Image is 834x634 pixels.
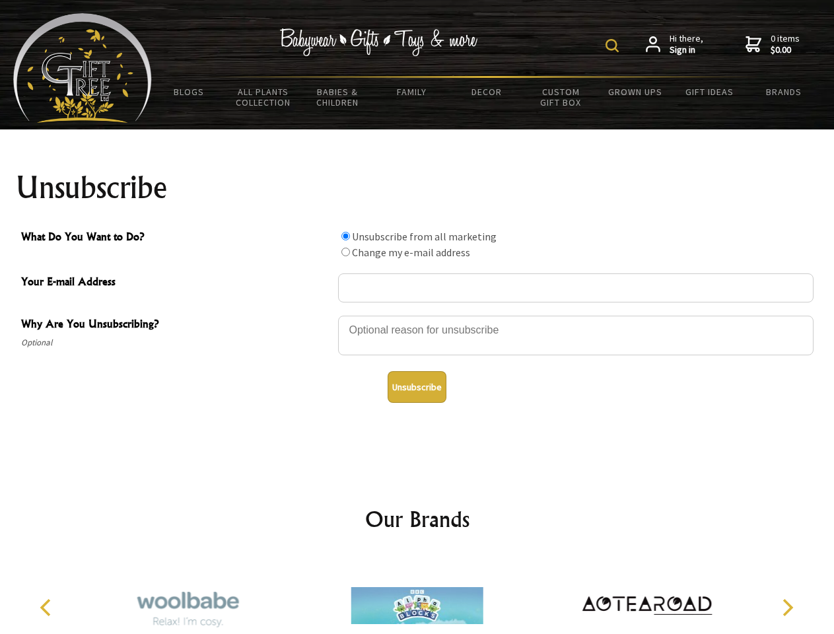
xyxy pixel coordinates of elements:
[352,246,470,259] label: Change my e-mail address
[375,78,450,106] a: Family
[16,172,819,203] h1: Unsubscribe
[747,78,821,106] a: Brands
[226,78,301,116] a: All Plants Collection
[352,230,497,243] label: Unsubscribe from all marketing
[524,78,598,116] a: Custom Gift Box
[606,39,619,52] img: product search
[771,44,800,56] strong: $0.00
[449,78,524,106] a: Decor
[646,33,703,56] a: Hi there,Sign in
[21,273,331,293] span: Your E-mail Address
[341,232,350,240] input: What Do You Want to Do?
[672,78,747,106] a: Gift Ideas
[338,316,814,355] textarea: Why Are You Unsubscribing?
[21,335,331,351] span: Optional
[746,33,800,56] a: 0 items$0.00
[338,273,814,302] input: Your E-mail Address
[33,593,62,622] button: Previous
[771,32,800,56] span: 0 items
[21,229,331,248] span: What Do You Want to Do?
[26,503,808,535] h2: Our Brands
[280,28,478,56] img: Babywear - Gifts - Toys & more
[598,78,672,106] a: Grown Ups
[773,593,802,622] button: Next
[13,13,152,123] img: Babyware - Gifts - Toys and more...
[388,371,446,403] button: Unsubscribe
[300,78,375,116] a: Babies & Children
[152,78,226,106] a: BLOGS
[21,316,331,335] span: Why Are You Unsubscribing?
[341,248,350,256] input: What Do You Want to Do?
[670,33,703,56] span: Hi there,
[670,44,703,56] strong: Sign in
